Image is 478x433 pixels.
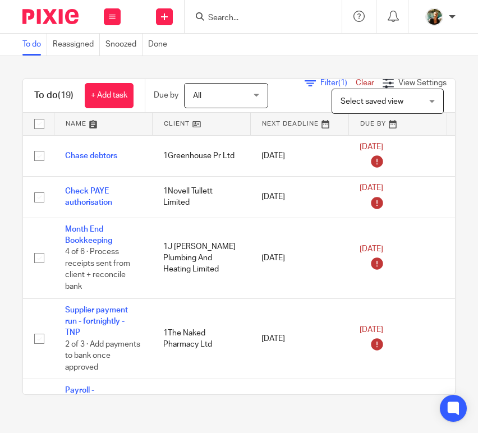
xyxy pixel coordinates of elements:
[193,92,201,100] span: All
[341,98,403,105] span: Select saved view
[85,83,134,108] a: + Add task
[53,34,100,56] a: Reassigned
[22,34,47,56] a: To do
[65,306,128,337] a: Supplier payment run - fortnightly - TNP
[152,218,250,298] td: 1J [PERSON_NAME] Plumbing And Heating Limited
[58,91,73,100] span: (19)
[65,340,140,371] span: 2 of 3 · Add payments to bank once approved
[320,79,356,87] span: Filter
[65,152,117,160] a: Chase debtors
[207,13,308,24] input: Search
[250,298,348,379] td: [DATE]
[105,34,143,56] a: Snoozed
[250,135,348,177] td: [DATE]
[65,225,112,245] a: Month End Bookkeeping
[148,34,173,56] a: Done
[154,90,178,101] p: Due by
[250,218,348,298] td: [DATE]
[22,9,79,24] img: Pixie
[152,177,250,218] td: 1Novell Tullett Limited
[356,79,374,87] a: Clear
[360,245,383,253] span: [DATE]
[65,386,138,417] a: Payroll - [PERSON_NAME] 9 - Last Day
[360,326,383,334] span: [DATE]
[338,79,347,87] span: (1)
[34,90,73,102] h1: To do
[360,143,383,151] span: [DATE]
[425,8,443,26] img: Photo2.jpg
[250,177,348,218] td: [DATE]
[65,187,112,206] a: Check PAYE authorisation
[398,79,447,87] span: View Settings
[360,184,383,192] span: [DATE]
[152,135,250,177] td: 1Greenhouse Pr Ltd
[65,248,130,291] span: 4 of 6 · Process receipts sent from client + reconcile bank
[152,298,250,379] td: 1The Naked Pharmacy Ltd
